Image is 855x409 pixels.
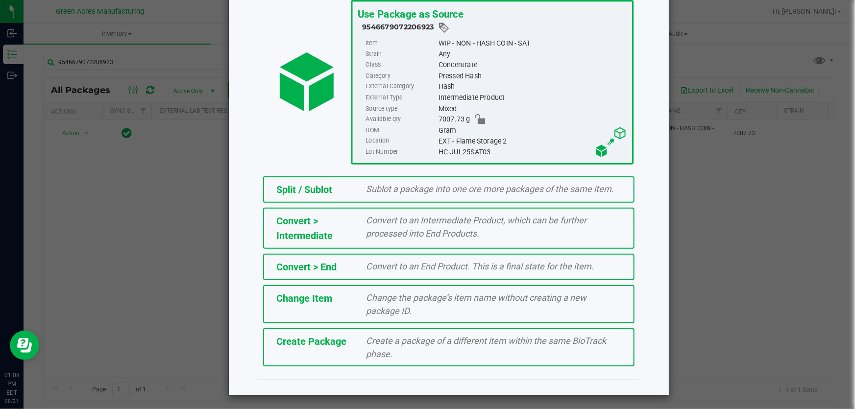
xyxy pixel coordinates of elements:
[366,48,436,59] label: Strain
[366,184,614,194] span: Sublot a package into one ore more packages of the same item.
[439,81,627,92] div: Hash
[439,114,470,125] span: 7007.73 g
[366,38,436,48] label: Item
[439,38,627,48] div: WIP - NON - HASH COIN - SAT
[276,336,346,347] span: Create Package
[439,60,627,71] div: Concentrate
[439,71,627,81] div: Pressed Hash
[366,114,436,125] label: Available qty
[366,60,436,71] label: Class
[439,136,627,146] div: EXT - Flame Storage 2
[439,125,627,136] div: Gram
[362,22,627,34] div: 9546679072206923
[366,261,594,271] span: Convert to an End Product. This is a final state for the item.
[366,81,436,92] label: External Category
[276,292,332,304] span: Change Item
[439,146,627,157] div: HC-JUL25SAT03
[276,184,332,195] span: Split / Sublot
[366,103,436,114] label: Source type
[439,103,627,114] div: Mixed
[358,8,464,20] span: Use Package as Source
[366,215,587,239] span: Convert to an Intermediate Product, which can be further processed into End Products.
[366,336,607,359] span: Create a package of a different item within the same BioTrack phase.
[366,292,587,316] span: Change the package’s item name without creating a new package ID.
[366,146,436,157] label: Lot Number
[439,92,627,103] div: Intermediate Product
[366,125,436,136] label: UOM
[366,136,436,146] label: Location
[276,215,333,241] span: Convert > Intermediate
[366,92,436,103] label: External Type
[439,48,627,59] div: Any
[366,71,436,81] label: Category
[276,261,337,273] span: Convert > End
[10,331,39,360] iframe: Resource center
